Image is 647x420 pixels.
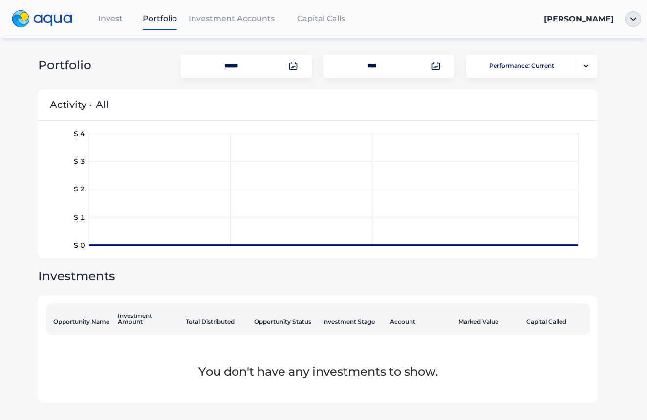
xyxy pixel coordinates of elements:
[86,8,135,28] a: Invest
[454,303,522,335] th: Marked Value
[318,303,386,335] th: Investment Stage
[6,8,86,30] a: logo
[522,303,590,335] th: Capital Called
[625,11,641,27] img: ellipse
[38,269,115,283] span: Investments
[74,185,85,194] tspan: $ 2
[98,14,123,23] span: Invest
[431,61,441,71] img: calendar
[386,303,454,335] th: Account
[38,58,91,72] span: Portfolio
[198,364,438,378] span: You don't have any investments to show.
[182,303,250,335] th: Total Distributed
[189,14,275,23] span: Investment Accounts
[143,14,177,23] span: Portfolio
[74,241,85,250] tspan: $ 0
[584,64,588,68] img: portfolio-arrow
[544,14,614,23] span: [PERSON_NAME]
[466,55,597,78] button: Performance: Currentportfolio-arrow
[74,213,85,222] tspan: $ 1
[135,8,185,28] a: Portfolio
[96,99,109,110] span: All
[12,10,72,28] img: logo
[74,129,85,138] tspan: $ 4
[46,303,114,335] th: Opportunity Name
[114,303,182,335] th: Investment Amount
[50,86,92,123] span: Activity •
[288,61,298,71] img: calendar
[297,14,345,23] span: Capital Calls
[185,8,279,28] a: Investment Accounts
[74,157,85,166] tspan: $ 3
[250,303,318,335] th: Opportunity Status
[489,57,554,76] span: Performance: Current
[279,8,364,28] a: Capital Calls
